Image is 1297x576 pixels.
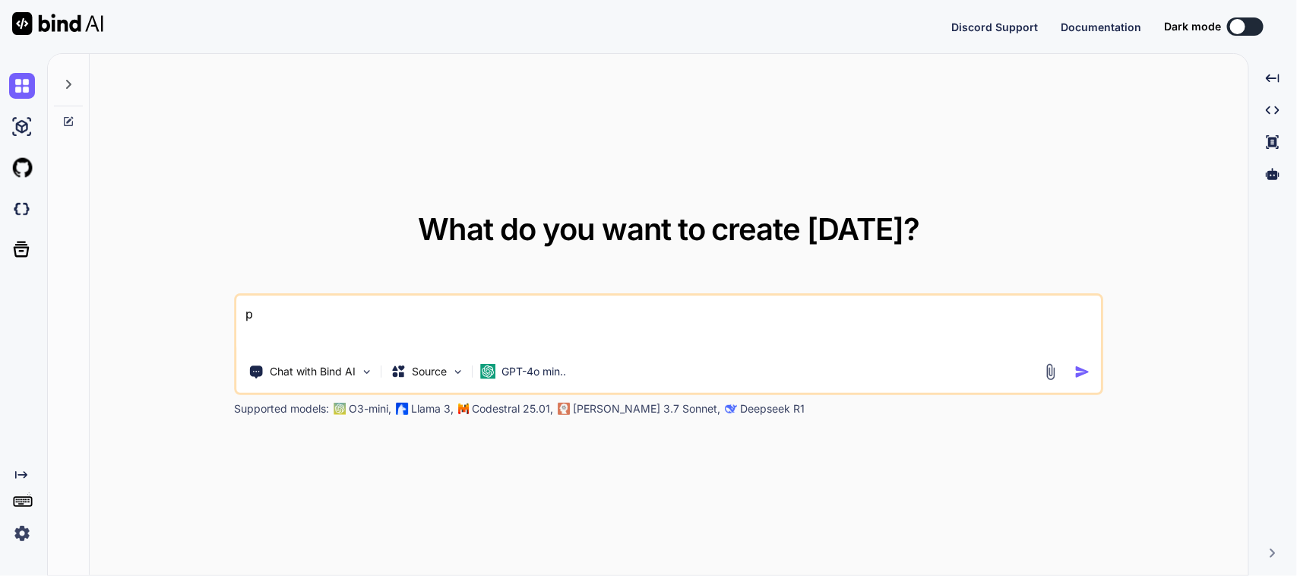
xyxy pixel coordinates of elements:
[473,401,554,416] p: Codestral 25.01,
[951,21,1038,33] span: Discord Support
[452,366,465,378] img: Pick Models
[481,364,496,379] img: GPT-4o mini
[350,401,392,416] p: O3-mini,
[270,364,356,379] p: Chat with Bind AI
[9,196,35,222] img: darkCloudIdeIcon
[9,114,35,140] img: ai-studio
[9,73,35,99] img: chat
[1042,363,1059,381] img: attachment
[951,19,1038,35] button: Discord Support
[459,404,470,414] img: Mistral-AI
[12,12,103,35] img: Bind AI
[1074,364,1090,380] img: icon
[726,403,738,415] img: claude
[235,401,330,416] p: Supported models:
[418,210,920,248] span: What do you want to create [DATE]?
[741,401,805,416] p: Deepseek R1
[237,296,1101,352] textarea: p
[1164,19,1221,34] span: Dark mode
[334,403,346,415] img: GPT-4
[558,403,571,415] img: claude
[361,366,374,378] img: Pick Tools
[574,401,721,416] p: [PERSON_NAME] 3.7 Sonnet,
[502,364,567,379] p: GPT-4o min..
[1061,21,1141,33] span: Documentation
[412,401,454,416] p: Llama 3,
[397,403,409,415] img: Llama2
[1061,19,1141,35] button: Documentation
[9,521,35,546] img: settings
[413,364,448,379] p: Source
[9,155,35,181] img: githubLight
